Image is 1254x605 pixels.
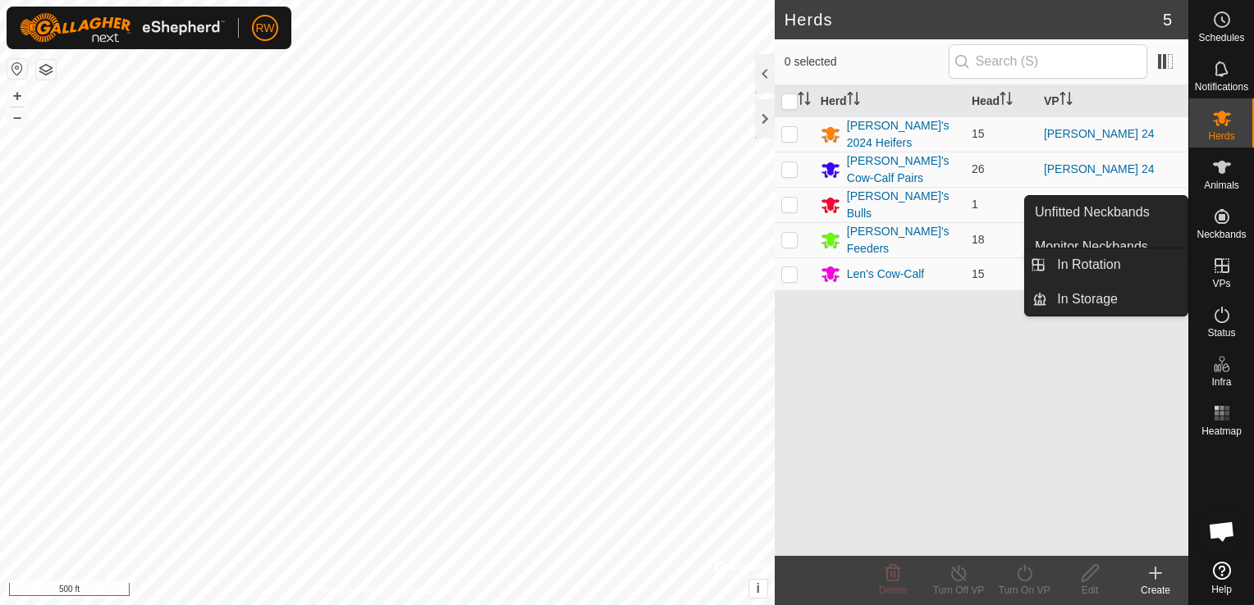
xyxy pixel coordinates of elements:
button: Reset Map [7,59,27,79]
p-sorticon: Activate to sort [1059,94,1073,107]
span: Monitor Neckbands [1035,237,1148,257]
th: Head [965,85,1037,117]
div: Turn Off VP [926,583,991,598]
span: 26 [972,162,985,175]
input: Search (S) [949,44,1147,79]
div: Create [1123,583,1188,598]
th: VP [1037,85,1188,117]
span: Unfitted Neckbands [1035,202,1150,222]
span: 15 [972,127,985,140]
span: Neckbands [1197,230,1246,239]
span: Animals [1204,180,1239,190]
span: VPs [1212,279,1230,289]
div: [PERSON_NAME]'s Bulls [847,188,959,222]
span: 15 [972,267,985,280]
button: – [7,107,27,127]
span: 0 selected [785,53,949,71]
button: i [749,580,767,598]
a: Help [1189,555,1254,601]
span: Herds [1208,131,1234,141]
div: Len's Cow-Calf [847,266,925,283]
a: In Storage [1047,283,1188,316]
span: 5 [1163,7,1172,32]
span: Help [1211,585,1232,594]
span: Delete [879,585,908,596]
span: Notifications [1195,82,1248,92]
span: 1 [972,198,978,211]
span: Infra [1211,377,1231,387]
li: In Storage [1025,283,1188,316]
th: Herd [814,85,965,117]
div: Edit [1057,583,1123,598]
span: In Storage [1057,289,1118,309]
li: In Rotation [1025,248,1188,281]
div: Turn On VP [991,583,1057,598]
span: Schedules [1198,33,1244,43]
span: Status [1207,328,1235,338]
div: [PERSON_NAME]'s Cow-Calf Pairs [847,152,959,187]
h2: Herds [785,10,1163,30]
p-sorticon: Activate to sort [847,94,860,107]
a: [PERSON_NAME] 24 [1044,162,1155,175]
span: In Rotation [1057,255,1120,275]
span: 18 [972,233,985,246]
a: In Rotation [1047,248,1188,281]
p-sorticon: Activate to sort [1000,94,1013,107]
div: [PERSON_NAME]'s 2024 Heifers [847,117,959,152]
span: i [757,581,760,595]
div: Open chat [1197,507,1247,556]
img: Gallagher Logo [20,13,225,43]
button: + [7,86,27,106]
span: RW [255,20,274,37]
div: [PERSON_NAME]'s Feeders [847,223,959,257]
span: Heatmap [1201,426,1242,436]
button: Map Layers [36,60,56,80]
a: Unfitted Neckbands [1025,196,1188,229]
p-sorticon: Activate to sort [798,94,811,107]
a: Privacy Policy [323,584,384,598]
a: Contact Us [404,584,452,598]
a: [PERSON_NAME] 24 [1044,127,1155,140]
a: Monitor Neckbands [1025,230,1188,263]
